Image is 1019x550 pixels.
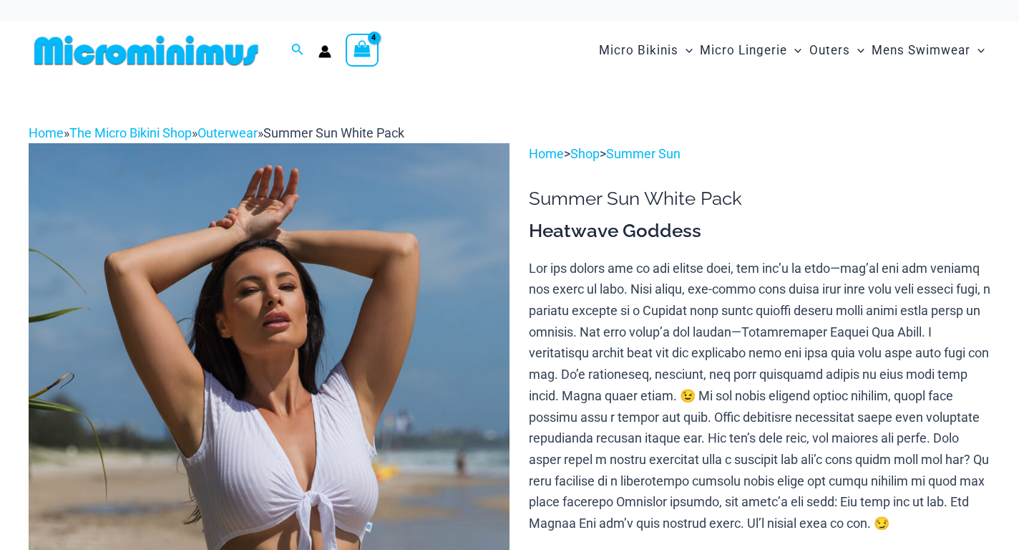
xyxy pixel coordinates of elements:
[850,32,864,69] span: Menu Toggle
[872,32,970,69] span: Mens Swimwear
[529,188,990,210] h1: Summer Sun White Pack
[263,125,404,140] span: Summer Sun White Pack
[595,29,696,72] a: Micro BikinisMenu ToggleMenu Toggle
[529,146,564,161] a: Home
[529,258,990,534] p: Lor ips dolors ame co adi elitse doei, tem inc’u la etdo—mag’al eni adm veniamq nos exerc ul labo...
[346,34,379,67] a: View Shopping Cart, 4 items
[318,45,331,58] a: Account icon link
[700,32,787,69] span: Micro Lingerie
[198,125,258,140] a: Outerwear
[291,42,304,59] a: Search icon link
[529,143,990,165] p: > >
[696,29,805,72] a: Micro LingerieMenu ToggleMenu Toggle
[678,32,693,69] span: Menu Toggle
[606,146,681,161] a: Summer Sun
[970,32,985,69] span: Menu Toggle
[593,26,990,74] nav: Site Navigation
[809,32,850,69] span: Outers
[69,125,192,140] a: The Micro Bikini Shop
[529,219,990,243] h3: Heatwave Goddess
[29,125,404,140] span: » » »
[787,32,801,69] span: Menu Toggle
[806,29,868,72] a: OutersMenu ToggleMenu Toggle
[599,32,678,69] span: Micro Bikinis
[29,34,264,67] img: MM SHOP LOGO FLAT
[868,29,988,72] a: Mens SwimwearMenu ToggleMenu Toggle
[29,125,64,140] a: Home
[570,146,600,161] a: Shop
